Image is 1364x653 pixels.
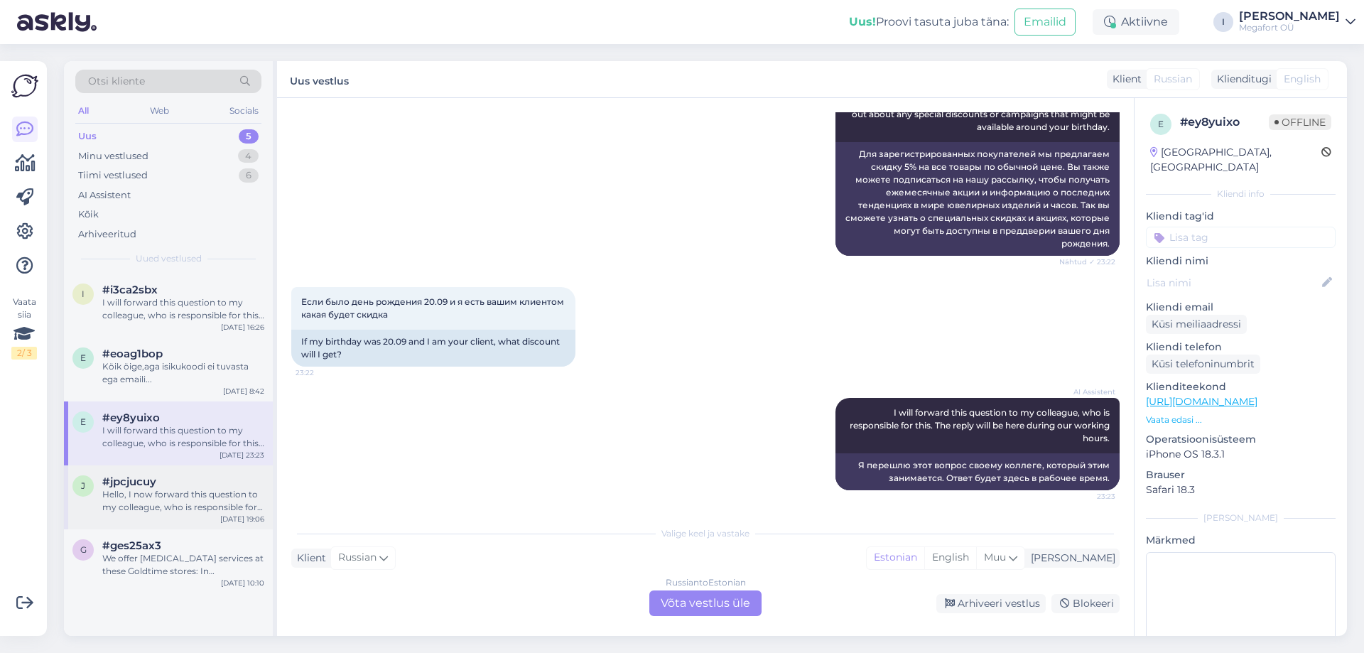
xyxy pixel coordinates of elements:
[102,539,161,552] span: #ges25ax3
[1146,209,1336,224] p: Kliendi tag'id
[82,288,85,299] span: i
[11,296,37,360] div: Vaata siia
[1146,512,1336,524] div: [PERSON_NAME]
[239,168,259,183] div: 6
[1284,72,1321,87] span: English
[1239,11,1340,22] div: [PERSON_NAME]
[220,450,264,460] div: [DATE] 23:23
[1107,72,1142,87] div: Klient
[223,386,264,396] div: [DATE] 8:42
[220,514,264,524] div: [DATE] 19:06
[221,322,264,333] div: [DATE] 16:26
[291,527,1120,540] div: Valige keel ja vastake
[1146,188,1336,200] div: Kliendi info
[666,576,746,589] div: Russian to Estonian
[1146,315,1247,334] div: Küsi meiliaadressi
[867,547,924,568] div: Estonian
[1146,482,1336,497] p: Safari 18.3
[849,14,1009,31] div: Proovi tasuta juba täna:
[1051,594,1120,613] div: Blokeeri
[239,129,259,144] div: 5
[1146,227,1336,248] input: Lisa tag
[850,407,1112,443] span: I will forward this question to my colleague, who is responsible for this. The reply will be here...
[88,74,145,89] span: Otsi kliente
[1146,254,1336,269] p: Kliendi nimi
[238,149,259,163] div: 4
[1146,414,1336,426] p: Vaata edasi ...
[984,551,1006,563] span: Muu
[291,551,326,566] div: Klient
[11,347,37,360] div: 2 / 3
[1269,114,1331,130] span: Offline
[102,475,156,488] span: #jpcjucuy
[102,296,264,322] div: I will forward this question to my colleague, who is responsible for this. The reply will be here...
[221,578,264,588] div: [DATE] 10:10
[147,102,172,120] div: Web
[78,168,148,183] div: Tiimi vestlused
[1146,533,1336,548] p: Märkmed
[1150,145,1321,175] div: [GEOGRAPHIC_DATA], [GEOGRAPHIC_DATA]
[102,411,160,424] span: #ey8yuixo
[1146,379,1336,394] p: Klienditeekond
[80,352,86,363] span: e
[936,594,1046,613] div: Arhiveeri vestlus
[835,453,1120,490] div: Я перешлю этот вопрос своему коллеге, который этим занимается. Ответ будет здесь в рабочее время.
[81,480,85,491] span: j
[1014,9,1076,36] button: Emailid
[102,552,264,578] div: We offer [MEDICAL_DATA] services at these Goldtime stores: In [GEOGRAPHIC_DATA]: - Viru Center Go...
[78,207,99,222] div: Kõik
[924,547,976,568] div: English
[102,488,264,514] div: Hello, I now forward this question to my colleague, who is responsible for this. The reply will b...
[1146,340,1336,355] p: Kliendi telefon
[1146,395,1257,408] a: [URL][DOMAIN_NAME]
[1025,551,1115,566] div: [PERSON_NAME]
[835,142,1120,256] div: Для зарегистрированных покупателей мы предлагаем скидку 5% на все товары по обычной цене. Вы такж...
[1180,114,1269,131] div: # ey8yuixo
[1239,11,1355,33] a: [PERSON_NAME]Megafort OÜ
[11,72,38,99] img: Askly Logo
[1211,72,1272,87] div: Klienditugi
[78,227,136,242] div: Arhiveeritud
[102,347,163,360] span: #eoag1bop
[1213,12,1233,32] div: I
[227,102,261,120] div: Socials
[1146,432,1336,447] p: Operatsioonisüsteem
[1146,355,1260,374] div: Küsi telefoninumbrit
[102,424,264,450] div: I will forward this question to my colleague, who is responsible for this. The reply will be here...
[1146,447,1336,462] p: iPhone OS 18.3.1
[80,544,87,555] span: g
[290,70,349,89] label: Uus vestlus
[296,367,349,378] span: 23:22
[849,15,876,28] b: Uus!
[1146,300,1336,315] p: Kliendi email
[136,252,202,265] span: Uued vestlused
[1059,257,1115,267] span: Nähtud ✓ 23:22
[1146,468,1336,482] p: Brauser
[102,360,264,386] div: Köik öige,aga isikukoodi ei tuvasta ega emaili...
[291,330,575,367] div: If my birthday was 20.09 and I am your client, what discount will I get?
[75,102,92,120] div: All
[338,550,377,566] span: Russian
[1062,387,1115,397] span: AI Assistent
[78,149,148,163] div: Minu vestlused
[1158,119,1164,129] span: e
[1154,72,1192,87] span: Russian
[1062,491,1115,502] span: 23:23
[78,129,97,144] div: Uus
[1239,22,1340,33] div: Megafort OÜ
[80,416,86,427] span: e
[1147,275,1319,291] input: Lisa nimi
[649,590,762,616] div: Võta vestlus üle
[78,188,131,203] div: AI Assistent
[102,284,158,296] span: #i3ca2sbx
[1093,9,1179,35] div: Aktiivne
[301,296,566,320] span: Если было день рождения 20.09 и я есть вашим клиентом какая будет скидка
